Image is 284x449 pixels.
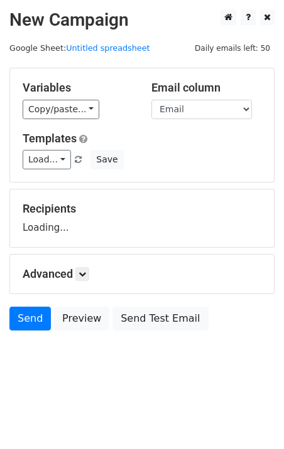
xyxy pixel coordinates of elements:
[66,43,150,53] a: Untitled spreadsheet
[190,41,275,55] span: Daily emails left: 50
[9,307,51,330] a: Send
[23,150,71,169] a: Load...
[54,307,109,330] a: Preview
[151,81,261,95] h5: Email column
[23,100,99,119] a: Copy/paste...
[23,202,261,235] div: Loading...
[23,267,261,281] h5: Advanced
[23,81,133,95] h5: Variables
[23,202,261,216] h5: Recipients
[23,132,77,145] a: Templates
[9,9,275,31] h2: New Campaign
[9,43,150,53] small: Google Sheet:
[90,150,123,169] button: Save
[112,307,208,330] a: Send Test Email
[190,43,275,53] a: Daily emails left: 50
